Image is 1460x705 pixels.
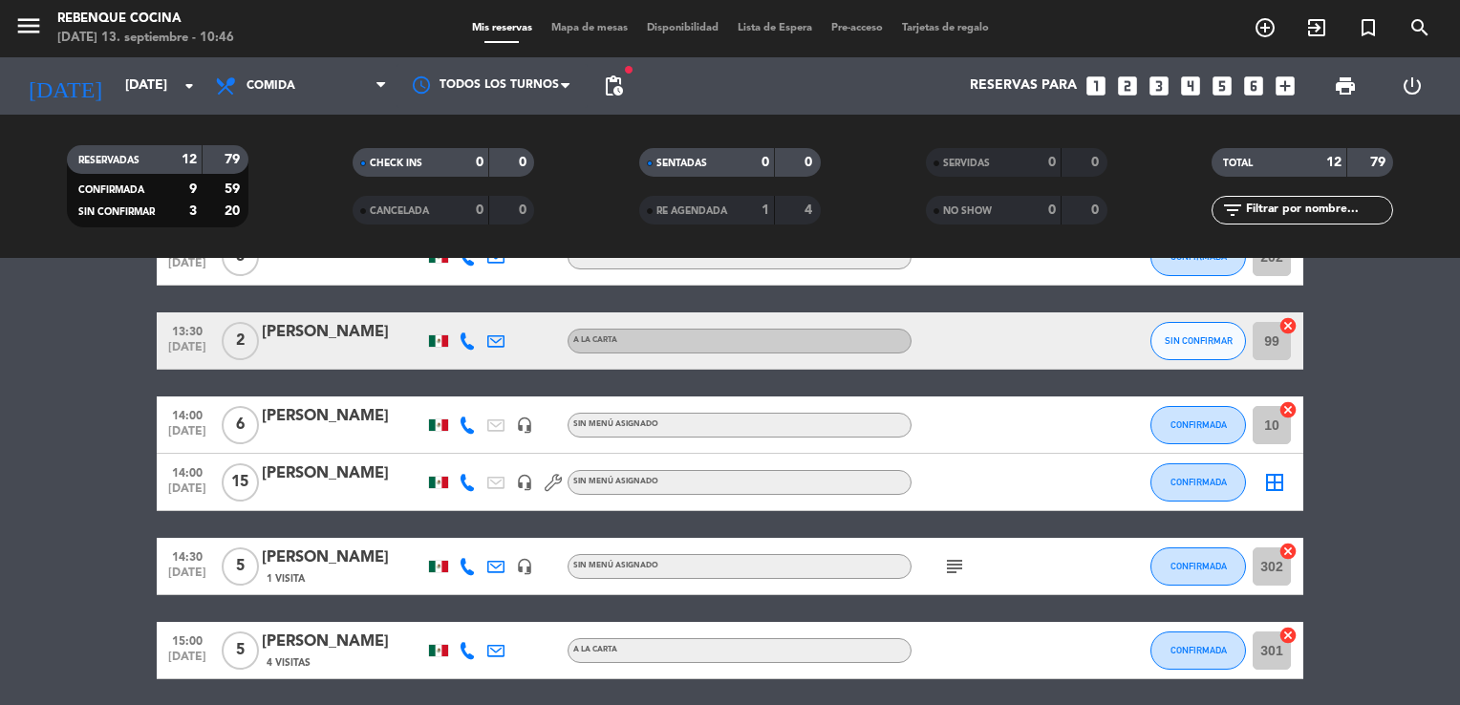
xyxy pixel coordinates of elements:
[1150,463,1246,502] button: CONFIRMADA
[1305,16,1328,39] i: exit_to_app
[573,478,658,485] span: Sin menú asignado
[822,23,892,33] span: Pre-acceso
[1048,203,1056,217] strong: 0
[1150,322,1246,360] button: SIN CONFIRMAR
[262,404,424,429] div: [PERSON_NAME]
[189,204,197,218] strong: 3
[78,207,155,217] span: SIN CONFIRMAR
[1170,645,1227,655] span: CONFIRMADA
[1210,74,1235,98] i: looks_5
[163,651,211,673] span: [DATE]
[1370,156,1389,169] strong: 79
[163,566,211,588] span: [DATE]
[370,206,429,216] span: CANCELADA
[1334,75,1357,97] span: print
[163,425,211,447] span: [DATE]
[516,558,533,575] i: headset_mic
[728,23,822,33] span: Lista de Espera
[1223,159,1253,168] span: TOTAL
[1278,626,1298,645] i: cancel
[262,461,424,486] div: [PERSON_NAME]
[222,406,259,444] span: 6
[1278,542,1298,561] i: cancel
[225,204,244,218] strong: 20
[516,474,533,491] i: headset_mic
[163,460,211,482] span: 14:00
[163,629,211,651] span: 15:00
[1170,477,1227,487] span: CONFIRMADA
[225,182,244,196] strong: 59
[805,203,816,217] strong: 4
[1150,547,1246,586] button: CONFIRMADA
[637,23,728,33] span: Disponibilidad
[1263,471,1286,494] i: border_all
[1291,11,1342,44] span: WALK IN
[163,341,211,363] span: [DATE]
[1394,11,1446,44] span: BUSCAR
[1115,74,1140,98] i: looks_two
[943,555,966,578] i: subject
[1091,156,1103,169] strong: 0
[178,75,201,97] i: arrow_drop_down
[14,11,43,47] button: menu
[163,319,211,341] span: 13:30
[14,11,43,40] i: menu
[1254,16,1277,39] i: add_circle_outline
[57,10,234,29] div: Rebenque Cocina
[163,482,211,504] span: [DATE]
[1408,16,1431,39] i: search
[78,185,144,195] span: CONFIRMADA
[14,65,116,107] i: [DATE]
[1278,400,1298,419] i: cancel
[57,29,234,48] div: [DATE] 13. septiembre - 10:46
[602,75,625,97] span: pending_actions
[262,320,424,345] div: [PERSON_NAME]
[762,203,769,217] strong: 1
[1379,57,1446,115] div: LOG OUT
[573,562,658,569] span: Sin menú asignado
[1048,156,1056,169] strong: 0
[182,153,197,166] strong: 12
[163,257,211,279] span: [DATE]
[1278,316,1298,335] i: cancel
[476,156,483,169] strong: 0
[1239,11,1291,44] span: RESERVAR MESA
[1084,74,1108,98] i: looks_one
[573,646,617,653] span: A LA CARTA
[267,655,311,671] span: 4 Visitas
[225,153,244,166] strong: 79
[222,631,259,670] span: 5
[805,156,816,169] strong: 0
[262,630,424,654] div: [PERSON_NAME]
[1401,75,1424,97] i: power_settings_new
[656,159,707,168] span: SENTADAS
[542,23,637,33] span: Mapa de mesas
[163,403,211,425] span: 14:00
[1241,74,1266,98] i: looks_6
[573,252,617,260] span: A LA CARTA
[1170,419,1227,430] span: CONFIRMADA
[623,64,634,75] span: fiber_manual_record
[573,336,617,344] span: A LA CARTA
[370,159,422,168] span: CHECK INS
[1150,631,1246,670] button: CONFIRMADA
[1244,200,1392,221] input: Filtrar por nombre...
[1221,199,1244,222] i: filter_list
[1147,74,1171,98] i: looks_3
[943,206,992,216] span: NO SHOW
[267,571,305,587] span: 1 Visita
[462,23,542,33] span: Mis reservas
[519,156,530,169] strong: 0
[516,417,533,434] i: headset_mic
[163,545,211,566] span: 14:30
[519,203,530,217] strong: 0
[656,206,727,216] span: RE AGENDADA
[189,182,197,196] strong: 9
[970,78,1077,94] span: Reservas para
[222,463,259,502] span: 15
[1165,335,1233,346] span: SIN CONFIRMAR
[1273,74,1298,98] i: add_box
[1342,11,1394,44] span: Reserva especial
[1091,203,1103,217] strong: 0
[762,156,769,169] strong: 0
